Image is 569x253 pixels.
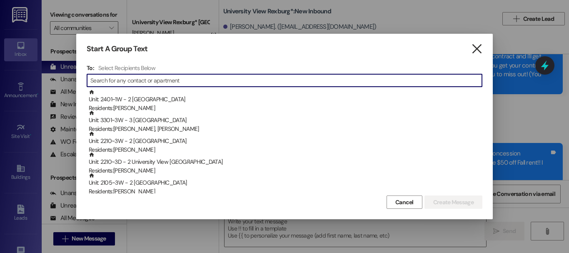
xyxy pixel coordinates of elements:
button: Create Message [424,195,482,209]
div: Residents: [PERSON_NAME] [89,145,482,154]
div: Residents: [PERSON_NAME] [89,187,482,196]
span: Cancel [395,198,414,207]
div: Unit: 2401~1W - 2 [GEOGRAPHIC_DATA] [89,89,482,113]
div: Unit: 2210~3D - 2 University View [GEOGRAPHIC_DATA]Residents:[PERSON_NAME] [87,152,482,173]
div: Residents: [PERSON_NAME], [PERSON_NAME] [89,125,482,133]
input: Search for any contact or apartment [90,75,482,86]
div: Unit: 2210~3W - 2 [GEOGRAPHIC_DATA] [89,131,482,155]
div: Residents: [PERSON_NAME] [89,104,482,113]
div: Residents: [PERSON_NAME] [89,166,482,175]
div: Unit: 2401~1W - 2 [GEOGRAPHIC_DATA]Residents:[PERSON_NAME] [87,89,482,110]
div: Unit: 3301~3W - 3 [GEOGRAPHIC_DATA] [89,110,482,134]
i:  [471,45,482,53]
span: Create Message [433,198,474,207]
div: Unit: 2105~3W - 2 [GEOGRAPHIC_DATA] [89,173,482,196]
h4: Select Recipients Below [98,64,155,72]
div: Unit: 2210~3W - 2 [GEOGRAPHIC_DATA]Residents:[PERSON_NAME] [87,131,482,152]
div: Unit: 2105~3W - 2 [GEOGRAPHIC_DATA]Residents:[PERSON_NAME] [87,173,482,193]
div: Unit: 3301~3W - 3 [GEOGRAPHIC_DATA]Residents:[PERSON_NAME], [PERSON_NAME] [87,110,482,131]
div: Unit: 2210~3D - 2 University View [GEOGRAPHIC_DATA] [89,152,482,175]
button: Cancel [387,195,422,209]
h3: To: [87,64,94,72]
h3: Start A Group Text [87,44,147,54]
